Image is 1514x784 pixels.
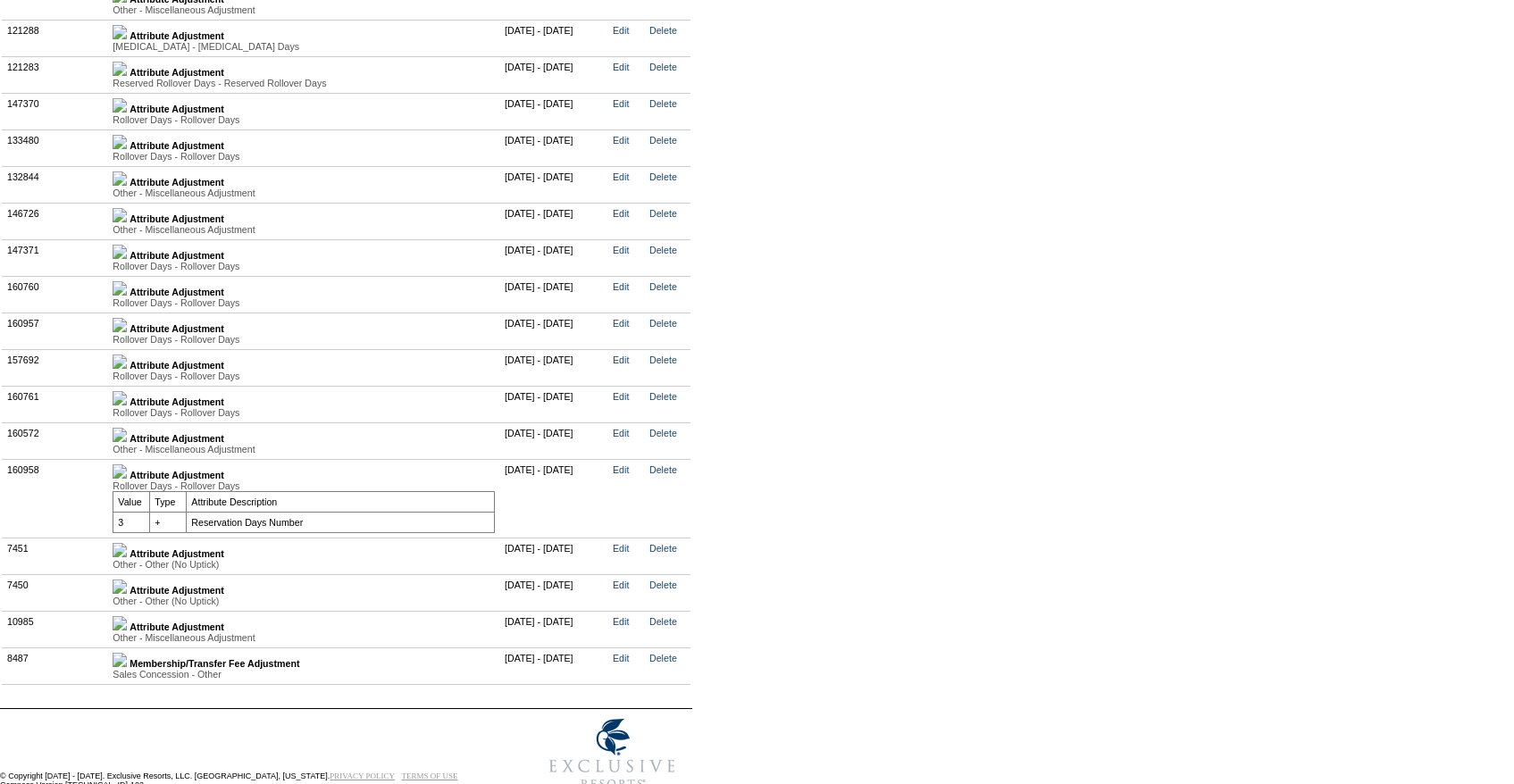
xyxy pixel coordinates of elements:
[113,580,127,594] img: b_plus.gif
[130,140,224,151] b: Attribute Adjustment
[113,261,495,271] div: Rollover Days - Rollover Days
[113,114,495,125] div: Rollover Days - Rollover Days
[649,62,677,72] a: Delete
[500,647,608,684] td: [DATE] - [DATE]
[649,580,677,590] a: Delete
[113,464,127,479] img: b_minus.gif
[613,25,629,36] a: Edit
[130,177,224,188] b: Attribute Adjustment
[649,464,677,475] a: Delete
[649,171,677,182] a: Delete
[130,30,224,41] b: Attribute Adjustment
[113,25,127,39] img: b_plus.gif
[500,239,608,276] td: [DATE] - [DATE]
[113,171,127,186] img: b_plus.gif
[649,281,677,292] a: Delete
[113,151,495,162] div: Rollover Days - Rollover Days
[649,25,677,36] a: Delete
[130,323,224,334] b: Attribute Adjustment
[3,56,108,93] td: 121283
[613,354,629,365] a: Edit
[613,245,629,255] a: Edit
[113,596,495,606] div: Other - Other (No Uptick)
[113,616,127,630] img: b_plus.gif
[113,281,127,296] img: b_plus.gif
[113,480,495,491] div: Rollover Days - Rollover Days
[113,632,495,643] div: Other - Miscellaneous Adjustment
[613,391,629,402] a: Edit
[3,422,108,459] td: 160572
[3,93,108,129] td: 147370
[3,239,108,276] td: 147371
[113,559,495,570] div: Other - Other (No Uptick)
[113,653,127,667] img: b_plus.gif
[500,386,608,422] td: [DATE] - [DATE]
[113,4,495,15] div: Other - Miscellaneous Adjustment
[130,67,224,78] b: Attribute Adjustment
[3,20,108,56] td: 121288
[500,166,608,203] td: [DATE] - [DATE]
[649,428,677,438] a: Delete
[500,574,608,611] td: [DATE] - [DATE]
[130,585,224,596] b: Attribute Adjustment
[150,491,187,512] td: Type
[113,245,127,259] img: b_plus.gif
[649,653,677,663] a: Delete
[613,464,629,475] a: Edit
[3,166,108,203] td: 132844
[130,250,224,261] b: Attribute Adjustment
[113,444,495,455] div: Other - Miscellaneous Adjustment
[500,203,608,239] td: [DATE] - [DATE]
[113,543,127,557] img: b_plus.gif
[130,104,224,114] b: Attribute Adjustment
[613,318,629,329] a: Edit
[500,349,608,386] td: [DATE] - [DATE]
[130,287,224,297] b: Attribute Adjustment
[113,334,495,345] div: Rollover Days - Rollover Days
[113,98,127,113] img: b_plus.gif
[113,407,495,418] div: Rollover Days - Rollover Days
[130,213,224,224] b: Attribute Adjustment
[113,669,495,680] div: Sales Concession - Other
[3,313,108,349] td: 160957
[613,543,629,554] a: Edit
[113,371,495,381] div: Rollover Days - Rollover Days
[649,543,677,554] a: Delete
[130,621,224,632] b: Attribute Adjustment
[649,98,677,109] a: Delete
[113,135,127,149] img: b_plus.gif
[187,491,495,512] td: Attribute Description
[500,611,608,647] td: [DATE] - [DATE]
[113,354,127,369] img: b_plus.gif
[649,318,677,329] a: Delete
[3,349,108,386] td: 157692
[113,391,127,405] img: b_plus.gif
[3,574,108,611] td: 7450
[613,428,629,438] a: Edit
[187,512,495,532] td: Reservation Days Number
[500,276,608,313] td: [DATE] - [DATE]
[113,512,150,532] td: 3
[649,135,677,146] a: Delete
[613,135,629,146] a: Edit
[500,20,608,56] td: [DATE] - [DATE]
[500,422,608,459] td: [DATE] - [DATE]
[113,188,495,198] div: Other - Miscellaneous Adjustment
[113,41,495,52] div: [MEDICAL_DATA] - [MEDICAL_DATA] Days
[130,396,224,407] b: Attribute Adjustment
[3,203,108,239] td: 146726
[113,224,495,235] div: Other - Miscellaneous Adjustment
[130,658,299,669] b: Membership/Transfer Fee Adjustment
[613,208,629,219] a: Edit
[500,459,608,538] td: [DATE] - [DATE]
[500,313,608,349] td: [DATE] - [DATE]
[3,386,108,422] td: 160761
[130,433,224,444] b: Attribute Adjustment
[613,653,629,663] a: Edit
[649,208,677,219] a: Delete
[500,129,608,166] td: [DATE] - [DATE]
[113,428,127,442] img: b_plus.gif
[649,245,677,255] a: Delete
[613,281,629,292] a: Edit
[130,470,224,480] b: Attribute Adjustment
